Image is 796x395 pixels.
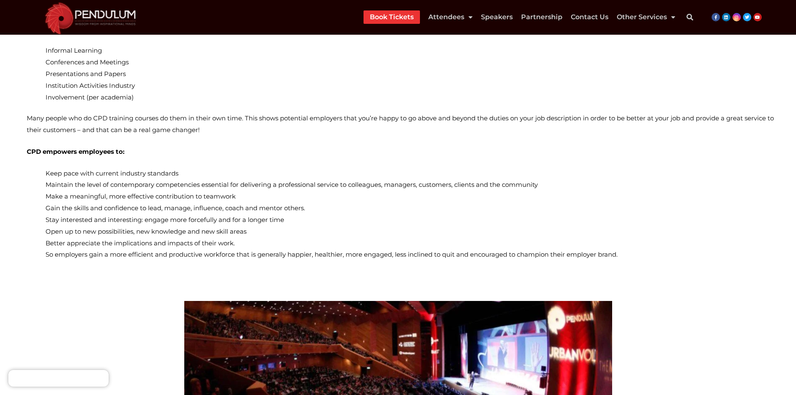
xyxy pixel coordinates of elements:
[46,227,247,235] span: Open up to new possibilities, new knowledge and new skill areas
[27,148,125,155] strong: CPD empowers employees to:
[571,10,608,24] a: Contact Us
[46,70,126,78] span: Presentations and Papers
[46,46,102,54] span: Informal Learning
[521,10,562,24] a: Partnership
[682,9,698,25] div: Search
[370,10,414,24] a: Book Tickets
[46,216,284,224] span: Stay interested and interesting: engage more forcefully and for a longer time
[46,82,135,89] span: Institution Activities Industry
[617,10,675,24] a: Other Services
[46,250,618,258] span: So employers gain a more efficient and productive workforce that is generally happier, healthier,...
[428,10,473,24] a: Attendees
[46,192,236,200] span: Make a meaningful, more effective contribution to teamwork
[46,169,178,177] span: Keep pace with current industry standards
[46,239,235,247] span: Better appreciate the implications and impacts of their work.
[46,58,129,66] span: Conferences and Meetings
[46,93,134,101] span: Involvement (per academia)
[364,10,675,24] nav: Menu
[8,370,109,387] iframe: Brevo live chat
[481,10,513,24] a: Speakers
[27,114,774,134] span: Many people who do CPD training courses do them in their own time. This shows potential employers...
[46,181,538,189] span: Maintain the level of contemporary competencies essential for delivering a professional service t...
[46,204,305,212] span: Gain the skills and confidence to lead, manage, influence, coach and mentor others.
